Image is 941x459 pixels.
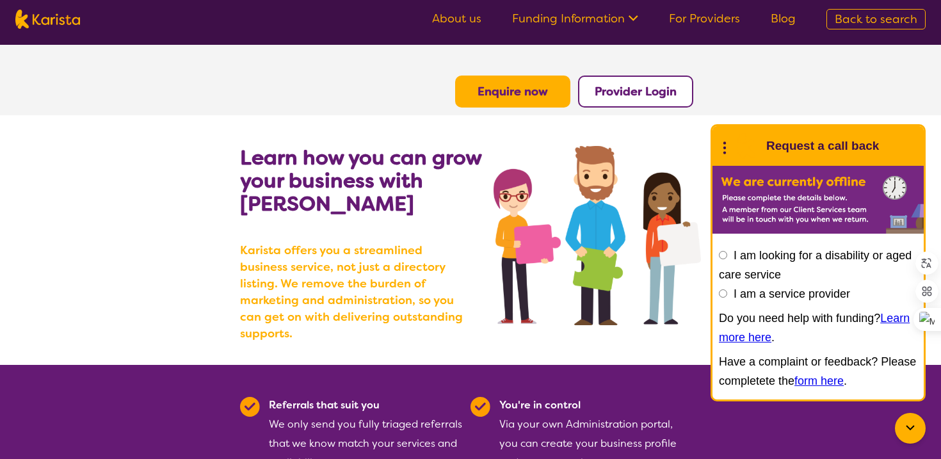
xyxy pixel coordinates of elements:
[494,146,701,325] img: grow your business with Karista
[669,11,740,26] a: For Providers
[733,133,759,159] img: Karista
[766,136,879,156] h1: Request a call back
[719,309,917,347] p: Do you need help with funding? .
[719,352,917,391] p: Have a complaint or feedback? Please completete the .
[734,287,850,300] label: I am a service provider
[771,11,796,26] a: Blog
[432,11,481,26] a: About us
[595,84,677,99] a: Provider Login
[240,397,260,417] img: Tick
[478,84,548,99] a: Enquire now
[794,374,844,387] a: form here
[826,9,926,29] a: Back to search
[240,242,470,342] b: Karista offers you a streamlined business service, not just a directory listing. We remove the bu...
[835,12,917,27] span: Back to search
[240,144,481,217] b: Learn how you can grow your business with [PERSON_NAME]
[499,398,581,412] b: You're in control
[15,10,80,29] img: Karista logo
[269,398,380,412] b: Referrals that suit you
[470,397,490,417] img: Tick
[512,11,638,26] a: Funding Information
[455,76,570,108] button: Enquire now
[719,249,912,281] label: I am looking for a disability or aged care service
[578,76,693,108] button: Provider Login
[712,166,924,234] img: Karista offline chat form to request call back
